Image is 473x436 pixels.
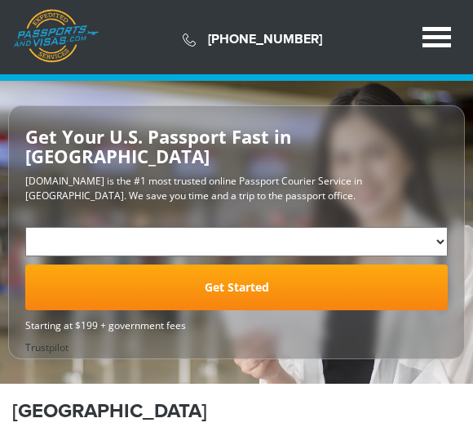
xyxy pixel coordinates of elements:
span: Starting at $199 + government fees [25,318,448,332]
h2: Get Your U.S. Passport Fast in [GEOGRAPHIC_DATA] [25,127,448,166]
a: Get Started [25,265,448,310]
a: [PHONE_NUMBER] [208,32,322,47]
a: Trustpilot [25,340,69,354]
h1: [GEOGRAPHIC_DATA] [12,400,461,424]
a: Passports & [DOMAIN_NAME] [13,9,99,66]
p: [DOMAIN_NAME] is the #1 most trusted online Passport Courier Service in [GEOGRAPHIC_DATA]. We sav... [25,174,448,202]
